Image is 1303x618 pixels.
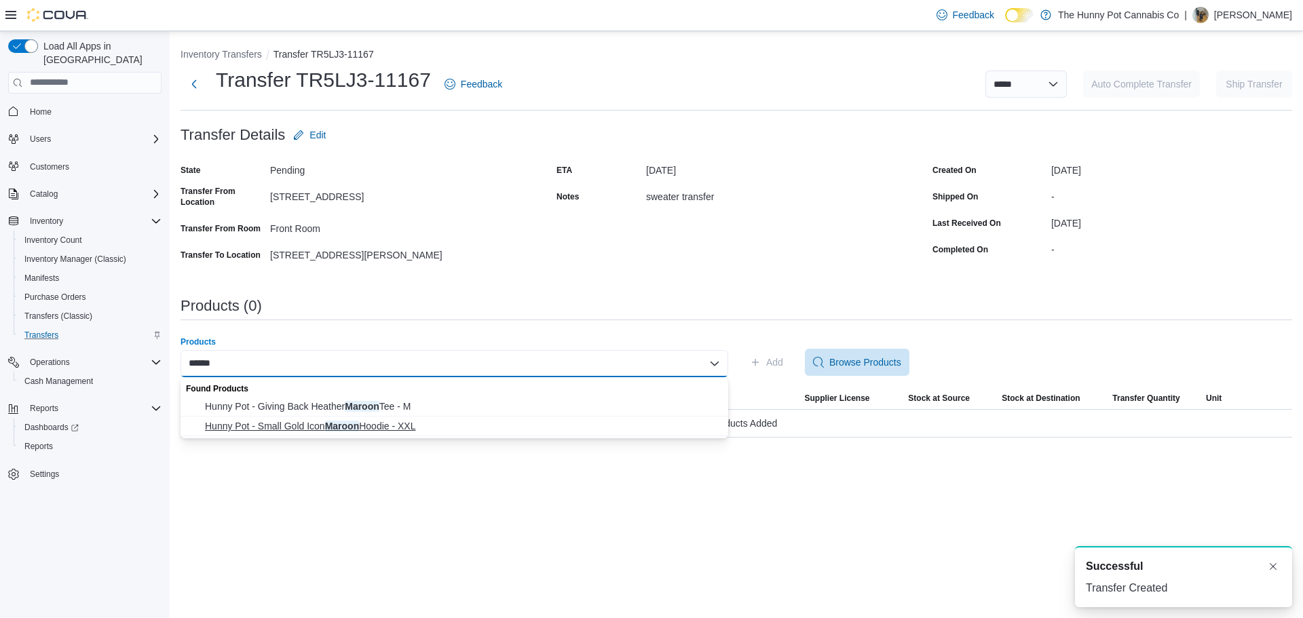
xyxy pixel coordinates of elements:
[270,244,452,260] div: [STREET_ADDRESS][PERSON_NAME]
[181,417,728,436] button: Hunny Pot - Small Gold Icon Maroon Hoodie - XXL
[19,251,162,267] span: Inventory Manager (Classic)
[24,354,75,370] button: Operations
[1005,8,1034,22] input: Dark Mode
[181,47,1292,64] nav: An example of EuiBreadcrumbs
[3,464,167,484] button: Settings
[181,165,200,176] label: State
[932,191,978,202] label: Shipped On
[1201,387,1251,409] button: Unit
[14,307,167,326] button: Transfers (Classic)
[24,186,63,202] button: Catalog
[14,231,167,250] button: Inventory Count
[14,326,167,345] button: Transfers
[646,186,828,202] div: sweater transfer
[30,161,69,172] span: Customers
[24,273,59,284] span: Manifests
[24,104,57,120] a: Home
[556,165,572,176] label: ETA
[1086,580,1281,596] div: Transfer Created
[30,134,51,144] span: Users
[14,437,167,456] button: Reports
[990,387,1092,409] button: Stock at Destination
[273,49,374,60] button: Transfer TR5LJ3-11167
[1002,393,1080,404] span: Stock at Destination
[932,165,977,176] label: Created On
[1192,7,1209,23] div: Dennis Martin
[696,415,778,431] span: No Products Added
[1214,7,1292,23] p: [PERSON_NAME]
[19,308,98,324] a: Transfers (Classic)
[1206,393,1222,404] span: Unit
[3,399,167,418] button: Reports
[19,419,84,436] a: Dashboards
[19,327,162,343] span: Transfers
[1083,71,1200,98] button: Auto Complete Transfer
[181,223,261,234] label: Transfer From Room
[181,49,262,60] button: Inventory Transfers
[1051,186,1292,202] div: -
[19,270,162,286] span: Manifests
[24,186,162,202] span: Catalog
[181,186,265,208] label: Transfer From Location
[19,438,58,455] a: Reports
[14,372,167,391] button: Cash Management
[24,376,93,387] span: Cash Management
[216,66,431,94] h1: Transfer TR5LJ3-11167
[931,1,1000,28] a: Feedback
[19,289,162,305] span: Purchase Orders
[24,213,69,229] button: Inventory
[8,96,162,520] nav: Complex example
[30,107,52,117] span: Home
[439,71,508,98] a: Feedback
[1086,558,1143,575] span: Successful
[805,349,909,376] button: Browse Products
[181,127,285,143] h3: Transfer Details
[1058,7,1179,23] p: The Hunny Pot Cannabis Co
[953,8,994,22] span: Feedback
[24,292,86,303] span: Purchase Orders
[30,403,58,414] span: Reports
[24,465,162,482] span: Settings
[27,8,88,22] img: Cova
[3,185,167,204] button: Catalog
[1112,393,1179,404] span: Transfer Quantity
[181,397,728,417] button: Hunny Pot - Giving Back Heather Maroon Tee - M
[270,186,452,202] div: [STREET_ADDRESS]
[19,232,88,248] a: Inventory Count
[1184,7,1187,23] p: |
[24,213,162,229] span: Inventory
[181,377,728,436] div: Choose from the following options
[19,373,162,389] span: Cash Management
[19,419,162,436] span: Dashboards
[709,358,720,369] button: Close list of options
[646,159,828,176] div: [DATE]
[19,308,162,324] span: Transfers (Classic)
[3,157,167,176] button: Customers
[932,218,1001,229] label: Last Received On
[461,77,502,91] span: Feedback
[19,327,64,343] a: Transfers
[24,131,162,147] span: Users
[932,244,988,255] label: Completed On
[19,289,92,305] a: Purchase Orders
[19,251,132,267] a: Inventory Manager (Classic)
[24,131,56,147] button: Users
[24,441,53,452] span: Reports
[14,269,167,288] button: Manifests
[14,250,167,269] button: Inventory Manager (Classic)
[24,466,64,482] a: Settings
[19,232,162,248] span: Inventory Count
[181,250,261,260] label: Transfer To Location
[24,400,162,417] span: Reports
[24,254,126,265] span: Inventory Manager (Classic)
[24,103,162,120] span: Home
[3,212,167,231] button: Inventory
[309,128,326,142] span: Edit
[270,159,452,176] div: Pending
[181,377,728,397] div: Found Products
[24,235,82,246] span: Inventory Count
[14,288,167,307] button: Purchase Orders
[288,121,331,149] button: Edit
[14,418,167,437] a: Dashboards
[697,387,799,409] button: Strain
